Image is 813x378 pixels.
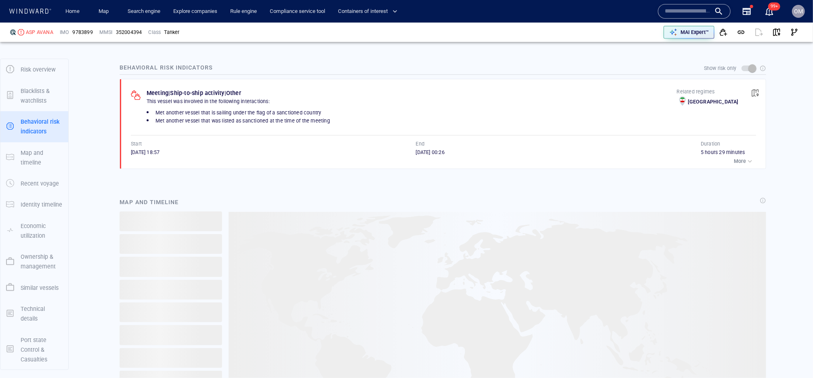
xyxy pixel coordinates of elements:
[677,88,738,95] p: Related regimes
[226,88,241,98] p: Other
[0,277,68,298] button: Similar vessels
[0,226,68,234] a: Economic utilization
[120,257,222,277] span: ‌
[92,4,118,19] button: Map
[335,4,404,19] button: Containers of interest
[794,8,803,15] span: OM
[0,111,68,142] button: Behavioral risk indicators
[0,283,68,291] a: Similar vessels
[116,29,142,36] div: 352004394
[0,173,68,194] button: Recent voyage
[0,153,68,161] a: Map and timeline
[701,149,756,156] div: 5 hours 29 minutes
[131,149,160,155] span: [DATE] 18:57
[734,158,746,165] p: More
[765,6,774,16] button: 99+
[155,110,321,116] span: Met another vessel that is sailing under the flag of a sanctioned country
[0,80,68,112] button: Blacklists & watchlists
[99,29,113,36] p: MMSI
[60,29,69,36] p: IMO
[21,283,59,293] p: Similar vessels
[21,148,63,168] p: Map and timeline
[688,98,738,106] p: [GEOGRAPHIC_DATA]
[147,98,677,105] p: This vessel was involved in the following interactions:
[131,140,142,148] p: Start
[732,23,750,41] button: Get link
[164,29,179,36] div: Tanker
[21,304,63,324] p: Technical details
[338,7,397,16] span: Containers of interest
[267,4,328,19] a: Compliance service tool
[120,348,222,368] span: ‌
[704,65,737,72] p: Show risk only
[21,65,56,74] p: Risk overview
[170,4,221,19] a: Explore companies
[120,302,222,322] span: ‌
[416,149,445,155] span: [DATE] 00:26
[0,309,68,317] a: Technical details
[21,86,63,106] p: Blacklists & watchlists
[63,4,83,19] a: Home
[120,325,222,345] span: ‌
[0,298,68,329] button: Technical details
[225,88,226,98] p: |
[763,5,776,18] a: 99+
[790,3,807,19] button: OM
[765,6,774,16] div: Notification center
[0,122,68,130] a: Behavioral risk indicators
[0,91,68,99] a: Blacklists & watchlists
[0,258,68,265] a: Ownership & management
[21,200,62,209] p: Identity timeline
[155,118,330,124] span: Met another vessel that was listed as sanctioned at the time of the meeting
[72,29,92,36] span: 9783899
[732,156,756,167] button: More
[21,117,63,137] p: Behavioral risk indicators
[124,4,164,19] a: Search engine
[120,234,222,254] span: ‌
[681,29,709,36] p: MAI Expert™
[746,84,764,102] button: View on map
[21,221,63,241] p: Economic utilization
[0,201,68,208] a: Identity timeline
[701,140,721,148] p: Duration
[0,345,68,353] a: Port state Control & Casualties
[21,179,59,188] p: Recent voyage
[120,280,222,300] span: ‌
[416,140,425,148] p: End
[0,142,68,173] button: Map and timeline
[0,65,68,73] a: Risk overview
[116,194,182,210] div: Map and timeline
[120,211,222,231] span: ‌
[0,179,68,187] a: Recent voyage
[170,88,224,98] p: Ship-to-ship activity
[0,194,68,215] button: Identity timeline
[768,23,786,41] button: View on map
[60,4,86,19] button: Home
[786,23,803,41] button: Visual Link Analysis
[779,342,807,372] iframe: Chat
[714,23,732,41] button: Add to vessel list
[0,329,68,370] button: Port state Control & Casualties
[26,29,53,36] div: ASP AVANA
[148,29,161,36] p: Class
[768,2,780,11] span: 99+
[0,215,68,247] button: Economic utilization
[664,26,714,39] button: MAI Expert™
[21,252,63,272] p: Ownership & management
[147,88,168,98] p: Meeting
[0,246,68,277] button: Ownership & management
[18,29,24,36] div: High risk
[21,335,63,365] p: Port state Control & Casualties
[227,4,260,19] a: Rule engine
[10,29,16,36] div: Dev Compliance defined risk: indication
[168,88,170,98] p: |
[0,59,68,80] button: Risk overview
[95,4,115,19] a: Map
